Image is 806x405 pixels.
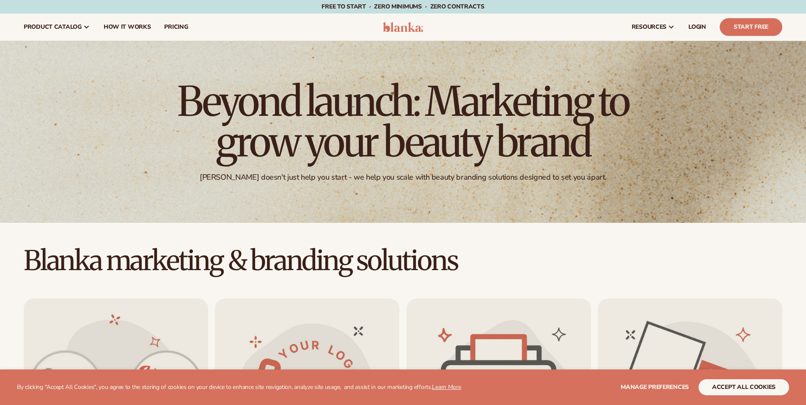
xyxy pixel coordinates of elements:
a: Start Free [720,18,782,36]
span: LOGIN [688,24,706,30]
a: Learn More [432,383,461,391]
button: accept all cookies [699,379,789,395]
span: Manage preferences [621,383,689,391]
a: LOGIN [682,14,713,41]
a: resources [625,14,682,41]
img: logo [383,22,423,32]
span: pricing [164,24,188,30]
span: resources [632,24,666,30]
span: How It Works [104,24,151,30]
div: [PERSON_NAME] doesn't just help you start - we help you scale with beauty branding solutions desi... [200,172,606,182]
span: product catalog [24,24,82,30]
a: How It Works [97,14,158,41]
a: pricing [157,14,195,41]
a: product catalog [17,14,97,41]
h1: Beyond launch: Marketing to grow your beauty brand [171,81,636,162]
p: By clicking "Accept All Cookies", you agree to the storing of cookies on your device to enhance s... [17,384,461,391]
span: Free to start · ZERO minimums · ZERO contracts [322,3,484,11]
button: Manage preferences [621,379,689,395]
